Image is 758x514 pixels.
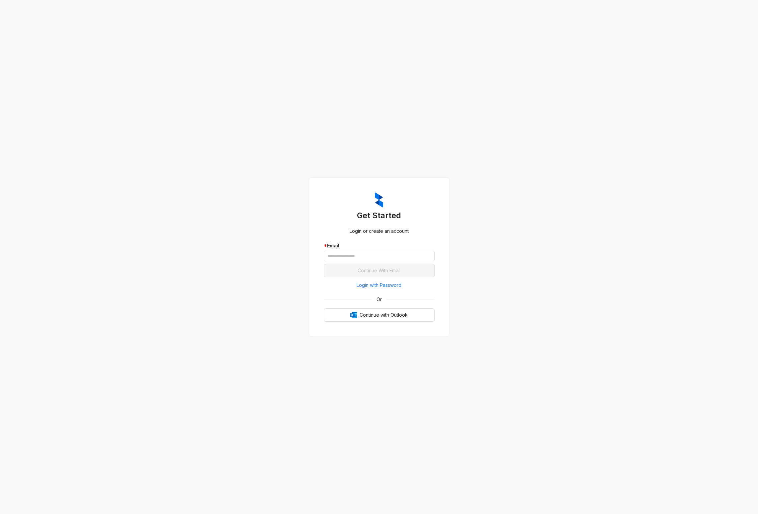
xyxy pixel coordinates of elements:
[360,311,408,319] span: Continue with Outlook
[350,312,357,318] img: Outlook
[324,242,435,249] div: Email
[324,264,435,277] button: Continue With Email
[357,282,401,289] span: Login with Password
[375,192,383,208] img: ZumaIcon
[372,296,386,303] span: Or
[324,308,435,322] button: OutlookContinue with Outlook
[324,280,435,290] button: Login with Password
[324,210,435,221] h3: Get Started
[324,227,435,235] div: Login or create an account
